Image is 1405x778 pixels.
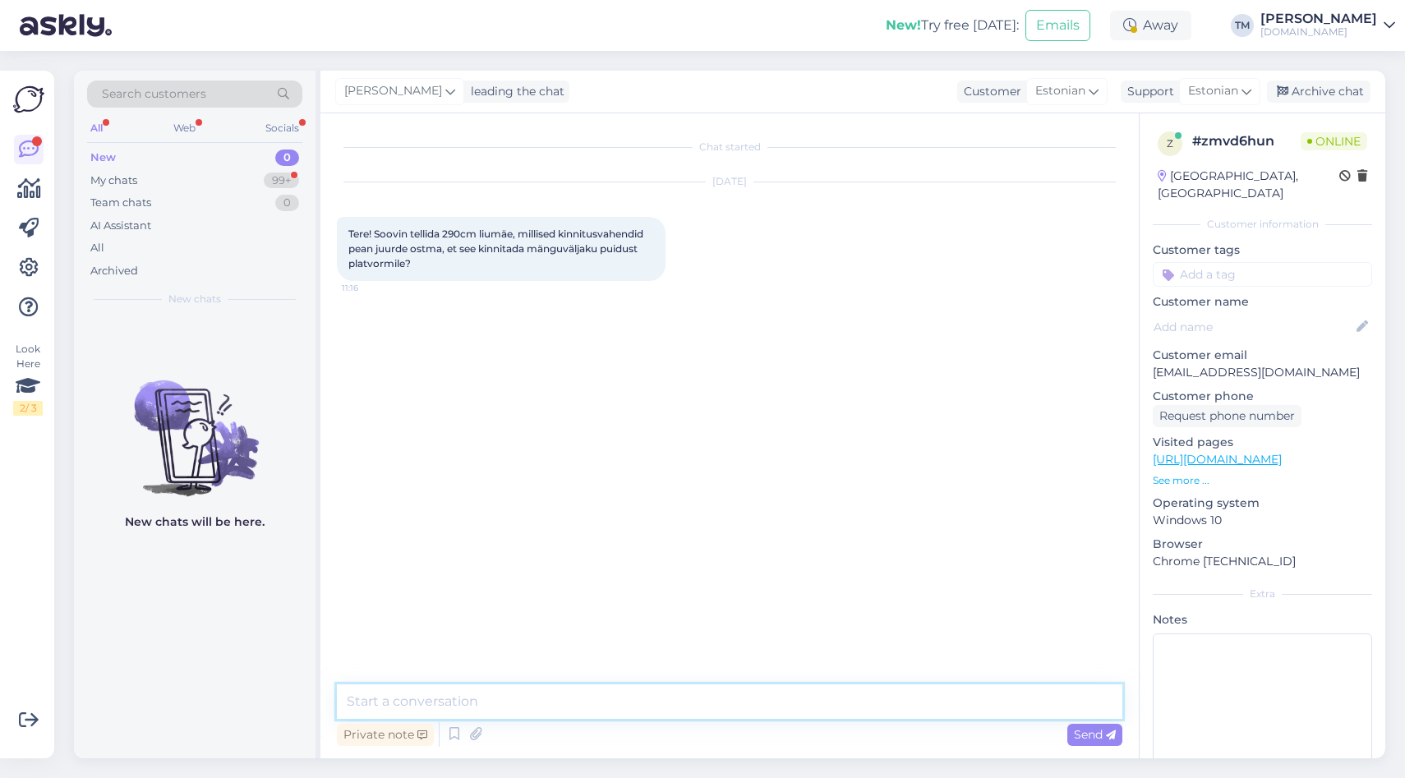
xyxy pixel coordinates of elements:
img: Askly Logo [13,84,44,115]
div: Request phone number [1153,405,1301,427]
div: Away [1110,11,1191,40]
div: Try free [DATE]: [886,16,1019,35]
div: Archived [90,263,138,279]
div: Customer information [1153,217,1372,232]
div: 0 [275,195,299,211]
span: z [1167,137,1173,150]
a: [PERSON_NAME][DOMAIN_NAME] [1260,12,1395,39]
div: New [90,150,116,166]
p: Browser [1153,536,1372,553]
span: Search customers [102,85,206,103]
div: Web [170,117,199,139]
span: Estonian [1035,82,1085,100]
p: Notes [1153,611,1372,628]
div: All [90,240,104,256]
div: 0 [275,150,299,166]
div: [DATE] [337,174,1122,189]
div: [PERSON_NAME] [1260,12,1377,25]
input: Add a tag [1153,262,1372,287]
div: Private note [337,724,434,746]
div: Archive chat [1267,81,1370,103]
p: Customer tags [1153,242,1372,259]
div: leading the chat [464,83,564,100]
span: Tere! Soovin tellida 290cm liumäe, millised kinnitusvahendid pean juurde ostma, et see kinnitada ... [348,228,646,269]
p: [EMAIL_ADDRESS][DOMAIN_NAME] [1153,364,1372,381]
b: New! [886,17,921,33]
div: My chats [90,173,137,189]
div: Extra [1153,587,1372,601]
div: Socials [262,117,302,139]
div: Customer [957,83,1021,100]
p: See more ... [1153,473,1372,488]
div: All [87,117,106,139]
div: Chat started [337,140,1122,154]
span: New chats [168,292,221,306]
span: Estonian [1188,82,1238,100]
p: New chats will be here. [125,513,265,531]
div: [GEOGRAPHIC_DATA], [GEOGRAPHIC_DATA] [1158,168,1339,202]
p: Customer name [1153,293,1372,311]
div: 2 / 3 [13,401,43,416]
div: Team chats [90,195,151,211]
span: Send [1074,727,1116,742]
p: Operating system [1153,495,1372,512]
span: 11:16 [342,282,403,294]
p: Customer email [1153,347,1372,364]
div: Look Here [13,342,43,416]
p: Customer phone [1153,388,1372,405]
span: [PERSON_NAME] [344,82,442,100]
a: [URL][DOMAIN_NAME] [1153,452,1282,467]
input: Add name [1154,318,1353,336]
div: TM [1231,14,1254,37]
span: Online [1301,132,1367,150]
div: AI Assistant [90,218,151,234]
p: Visited pages [1153,434,1372,451]
div: [DOMAIN_NAME] [1260,25,1377,39]
p: Windows 10 [1153,512,1372,529]
div: Support [1121,83,1174,100]
button: Emails [1025,10,1090,41]
p: Chrome [TECHNICAL_ID] [1153,553,1372,570]
div: 99+ [264,173,299,189]
div: # zmvd6hun [1192,131,1301,151]
img: No chats [74,351,316,499]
